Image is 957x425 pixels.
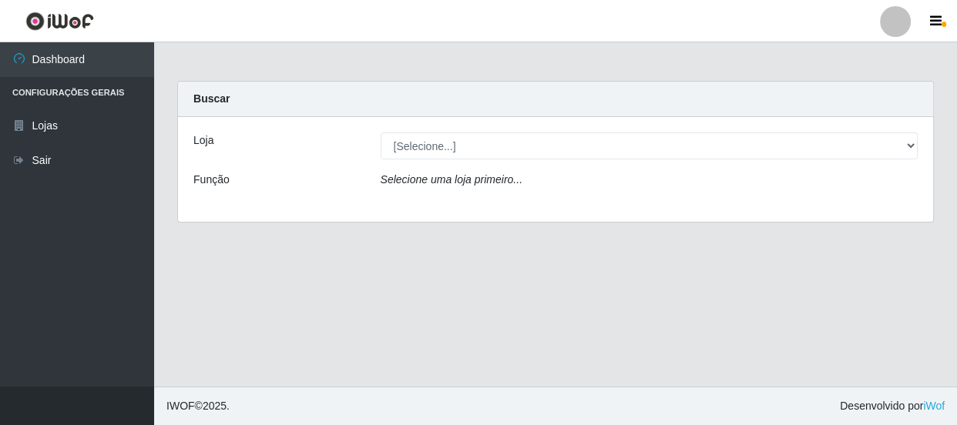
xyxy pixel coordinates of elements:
span: Desenvolvido por [840,398,945,414]
span: IWOF [166,400,195,412]
i: Selecione uma loja primeiro... [381,173,522,186]
a: iWof [923,400,945,412]
span: © 2025 . [166,398,230,414]
strong: Buscar [193,92,230,105]
label: Função [193,172,230,188]
label: Loja [193,132,213,149]
img: CoreUI Logo [25,12,94,31]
